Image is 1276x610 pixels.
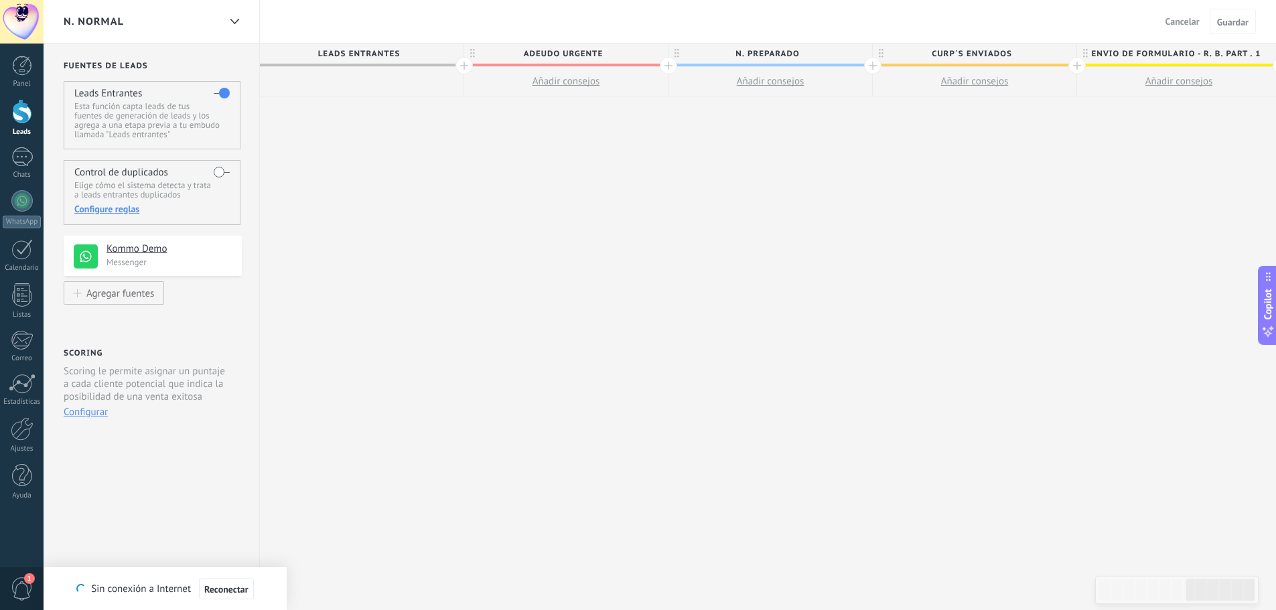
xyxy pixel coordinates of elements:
[64,281,164,305] button: Agregar fuentes
[464,44,661,64] span: ADEUDO URGENTE
[3,171,42,179] div: Chats
[64,365,230,403] p: Scoring le permite asignar un puntaje a cada cliente potencial que indica la posibilidad de una v...
[3,216,41,228] div: WhatsApp
[74,87,142,100] h4: Leads Entrantes
[204,585,249,594] span: Reconectar
[1217,17,1249,27] span: Guardar
[64,61,242,71] h2: Fuentes de leads
[260,44,457,64] span: Leads Entrantes
[64,348,102,358] h2: Scoring
[3,311,42,319] div: Listas
[737,75,804,88] span: Añadir consejos
[76,578,253,600] div: Sin conexión a Internet
[873,67,1076,96] button: Añadir consejos
[3,354,42,363] div: Correo
[1160,11,1205,31] button: Cancelar
[107,242,232,256] h4: Kommo Demo
[464,44,668,64] div: ADEUDO URGENTE
[24,573,35,584] span: 1
[668,67,872,96] button: Añadir consejos
[1165,15,1200,27] span: Cancelar
[3,491,42,500] div: Ayuda
[3,264,42,273] div: Calendario
[74,102,229,139] p: Esta función capta leads de tus fuentes de generación de leads y los agrega a una etapa previa a ...
[3,398,42,406] div: Estadísticas
[74,181,229,200] p: Elige cómo el sistema detecta y trata a leads entrantes duplicados
[3,80,42,88] div: Panel
[1210,9,1256,34] button: Guardar
[873,44,1076,64] div: CURP´S ENVIADOS
[74,166,168,179] h4: Control de duplicados
[668,44,872,64] div: N. PREPARADO
[86,287,154,299] div: Agregar fuentes
[1145,75,1213,88] span: Añadir consejos
[533,75,600,88] span: Añadir consejos
[74,203,229,215] div: Configure reglas
[199,579,254,600] button: Reconectar
[3,128,42,137] div: Leads
[64,15,124,28] span: N. Normal
[1261,289,1275,319] span: Copilot
[1077,44,1274,64] span: ENVIO DE FORMULARIO - R. B. PART . 1
[873,44,1070,64] span: CURP´S ENVIADOS
[941,75,1009,88] span: Añadir consejos
[668,44,865,64] span: N. PREPARADO
[223,9,246,35] div: N. Normal
[3,445,42,453] div: Ajustes
[260,44,464,64] div: Leads Entrantes
[64,406,108,418] button: Configurar
[464,67,668,96] button: Añadir consejos
[107,256,234,268] p: Messenger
